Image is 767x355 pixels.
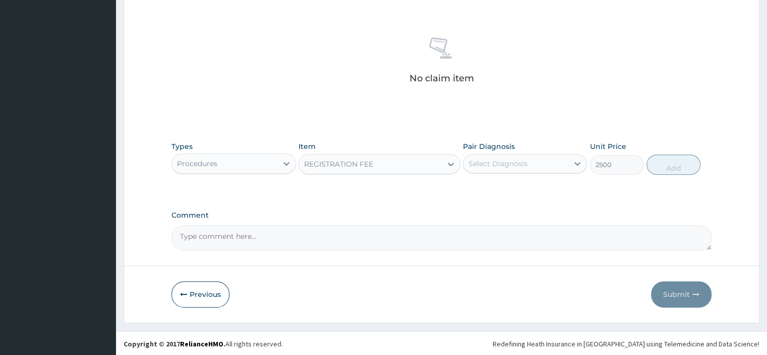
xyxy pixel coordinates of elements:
[646,155,700,175] button: Add
[180,339,223,348] a: RelianceHMO
[468,159,527,169] div: Select Diagnosis
[651,281,712,308] button: Submit
[463,141,515,151] label: Pair Diagnosis
[171,281,229,308] button: Previous
[171,211,711,220] label: Comment
[299,141,316,151] label: Item
[304,159,373,169] div: REGISTRATION FEE
[171,142,193,151] label: Types
[177,159,217,169] div: Procedures
[493,339,759,349] div: Redefining Heath Insurance in [GEOGRAPHIC_DATA] using Telemedicine and Data Science!
[409,73,474,83] p: No claim item
[590,141,626,151] label: Unit Price
[124,339,225,348] strong: Copyright © 2017 .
